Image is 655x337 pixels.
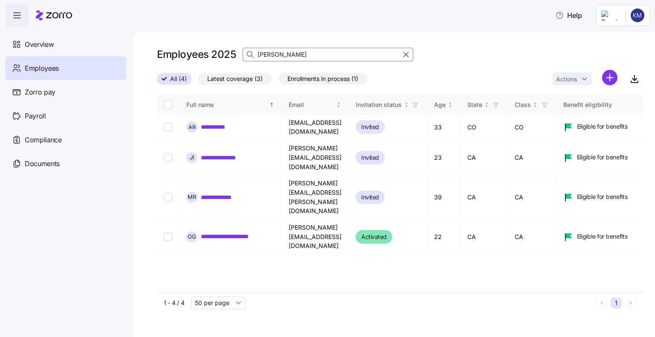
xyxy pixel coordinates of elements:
td: CA [508,140,556,175]
td: 39 [427,175,461,219]
span: Overview [25,39,54,50]
span: 1 - 4 / 4 [164,299,184,307]
input: Select record 4 [164,233,172,241]
input: Select record 1 [164,123,172,131]
span: M R [188,194,196,200]
span: Actions [556,76,577,82]
td: [PERSON_NAME][EMAIL_ADDRESS][DOMAIN_NAME] [282,219,349,254]
span: Activated [361,232,387,242]
div: Not sorted [403,102,409,108]
div: Not sorted [447,102,453,108]
th: Invitation statusNot sorted [349,95,427,115]
td: CO [508,115,556,140]
span: Compliance [25,135,62,145]
span: Enrollments in process (1) [287,73,358,84]
span: A R [188,124,196,130]
input: Select all records [164,101,172,109]
img: Employer logo [601,10,618,20]
input: Select record 3 [164,193,172,202]
span: Eligible for benefits [577,122,628,131]
svg: add icon [602,70,617,85]
span: Employees [25,63,59,74]
div: Not sorted [336,102,342,108]
span: Invited [361,192,379,202]
a: Payroll [5,104,126,128]
td: [PERSON_NAME][EMAIL_ADDRESS][DOMAIN_NAME] [282,140,349,175]
img: 44b41f1a780d076a4ae4ca23ad64d4f0 [631,9,644,22]
span: Documents [25,158,60,169]
td: CO [461,115,508,140]
button: Actions [553,72,592,85]
div: Full name [186,100,267,109]
td: CA [508,175,556,219]
td: 22 [427,219,461,254]
a: Overview [5,32,126,56]
th: Full nameSorted ascending [180,95,282,115]
div: State [467,100,482,109]
td: CA [508,219,556,254]
span: Zorro pay [25,87,55,98]
span: J I [190,155,194,160]
div: Age [434,100,446,109]
th: EmailNot sorted [282,95,349,115]
span: Invited [361,153,379,163]
h1: Employees 2025 [157,48,236,61]
td: 33 [427,115,461,140]
button: Previous page [596,297,607,308]
td: 23 [427,140,461,175]
div: Not sorted [484,102,490,108]
td: CA [461,140,508,175]
button: 1 [611,297,622,308]
td: CA [461,175,508,219]
span: Payroll [25,111,46,121]
div: Not sorted [532,102,538,108]
td: CA [461,219,508,254]
a: Documents [5,152,126,176]
span: All (4) [170,73,187,84]
span: Eligible for benefits [577,232,628,241]
th: StateNot sorted [461,95,508,115]
td: [PERSON_NAME][EMAIL_ADDRESS][PERSON_NAME][DOMAIN_NAME] [282,175,349,219]
a: Compliance [5,128,126,152]
div: Sorted ascending [269,102,275,108]
input: Select record 2 [164,153,172,162]
span: O G [188,234,196,239]
input: Search employees [243,48,413,61]
span: Latest coverage (3) [207,73,263,84]
th: AgeNot sorted [427,95,461,115]
button: Help [548,7,589,24]
td: [EMAIL_ADDRESS][DOMAIN_NAME] [282,115,349,140]
span: Eligible for benefits [577,153,628,161]
span: Help [555,10,582,20]
div: Class [515,100,531,109]
div: Invitation status [356,100,402,109]
a: Zorro pay [5,80,126,104]
div: Email [289,100,334,109]
th: ClassNot sorted [508,95,556,115]
a: Employees [5,56,126,80]
span: Eligible for benefits [577,193,628,201]
button: Next page [625,297,636,308]
span: Invited [361,122,379,132]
